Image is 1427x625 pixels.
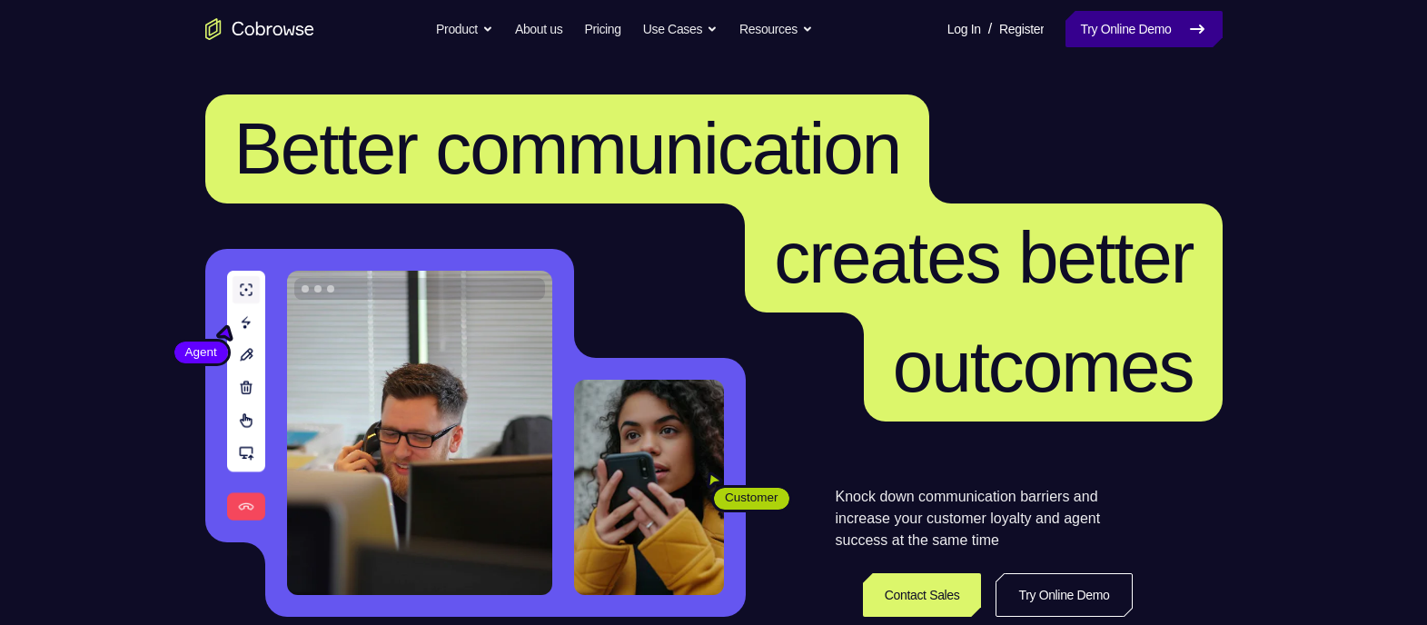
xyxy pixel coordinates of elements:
[947,11,981,47] a: Log In
[436,11,493,47] button: Product
[996,573,1132,617] a: Try Online Demo
[234,108,901,189] span: Better communication
[1065,11,1222,47] a: Try Online Demo
[584,11,620,47] a: Pricing
[893,326,1194,407] span: outcomes
[643,11,718,47] button: Use Cases
[999,11,1044,47] a: Register
[863,573,982,617] a: Contact Sales
[287,271,552,595] img: A customer support agent talking on the phone
[574,380,724,595] img: A customer holding their phone
[836,486,1133,551] p: Knock down communication barriers and increase your customer loyalty and agent success at the sam...
[205,18,314,40] a: Go to the home page
[515,11,562,47] a: About us
[739,11,813,47] button: Resources
[988,18,992,40] span: /
[774,217,1193,298] span: creates better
